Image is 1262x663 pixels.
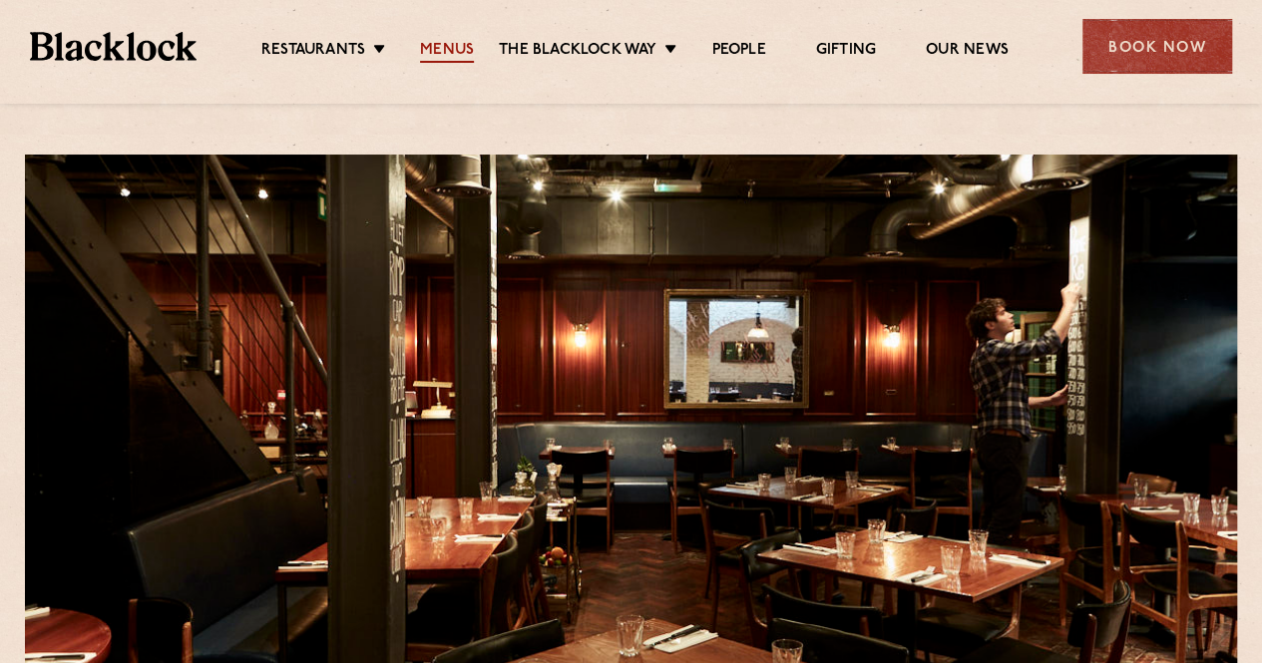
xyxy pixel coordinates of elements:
a: People [711,41,765,63]
a: Menus [420,41,474,63]
a: The Blacklock Way [499,41,656,63]
a: Restaurants [261,41,365,63]
a: Our News [926,41,1009,63]
a: Gifting [816,41,876,63]
div: Book Now [1082,19,1232,74]
img: BL_Textured_Logo-footer-cropped.svg [30,32,197,60]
